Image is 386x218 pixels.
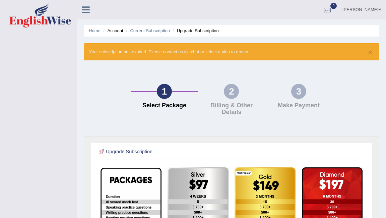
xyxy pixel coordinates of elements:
a: Home [89,28,101,33]
a: Current Subscription [130,28,170,33]
button: × [368,49,372,56]
div: 2 [224,84,239,99]
div: 3 [291,84,306,99]
div: Your subscription has expired. Please contact us via chat or select a plan to renew [84,43,379,60]
div: 1 [157,84,172,99]
li: Upgrade Subscription [171,28,219,34]
h2: Upgrade Subscription [98,148,264,156]
h4: Billing & Other Details [201,102,262,116]
li: Account [102,28,123,34]
h4: Make Payment [268,102,329,109]
span: 0 [330,3,337,9]
h4: Select Package [134,102,194,109]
